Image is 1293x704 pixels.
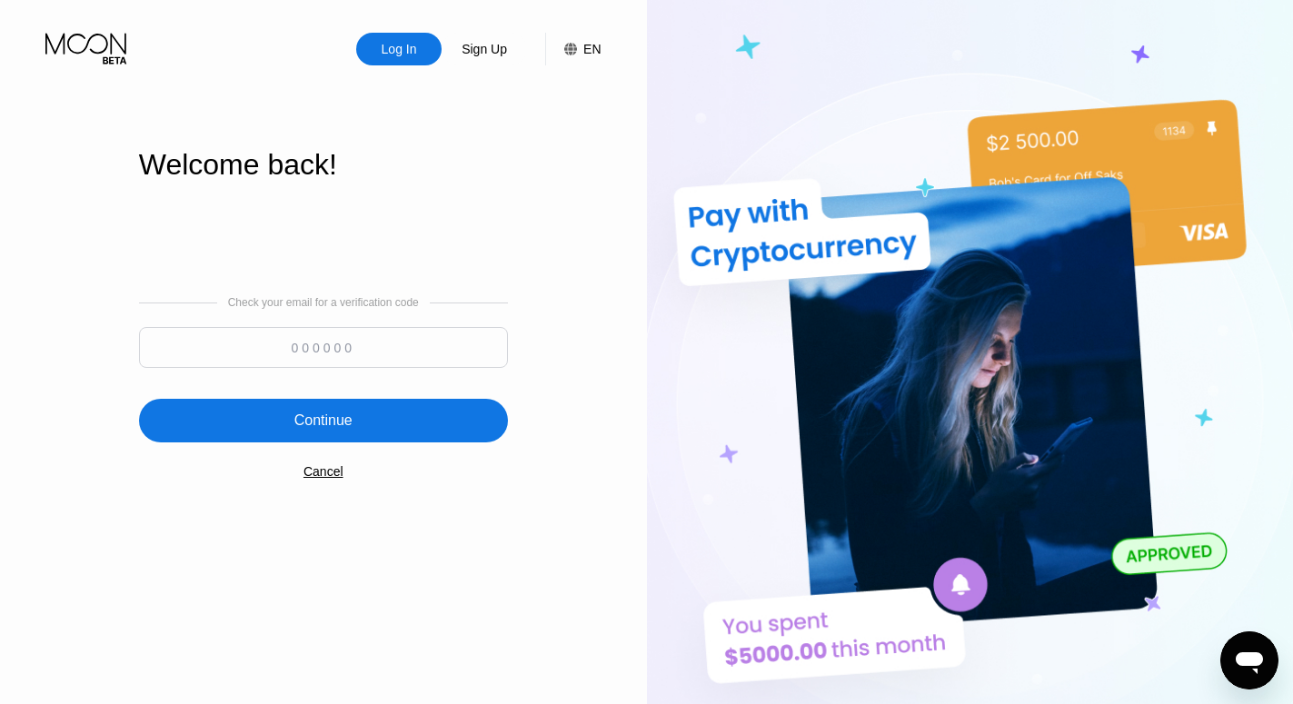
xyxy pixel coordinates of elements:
[139,327,508,368] input: 000000
[139,148,508,182] div: Welcome back!
[380,40,419,58] div: Log In
[139,399,508,442] div: Continue
[583,42,601,56] div: EN
[545,33,601,65] div: EN
[294,411,353,430] div: Continue
[442,33,527,65] div: Sign Up
[460,40,509,58] div: Sign Up
[356,33,442,65] div: Log In
[303,464,343,479] div: Cancel
[228,296,419,309] div: Check your email for a verification code
[1220,631,1278,689] iframe: Button to launch messaging window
